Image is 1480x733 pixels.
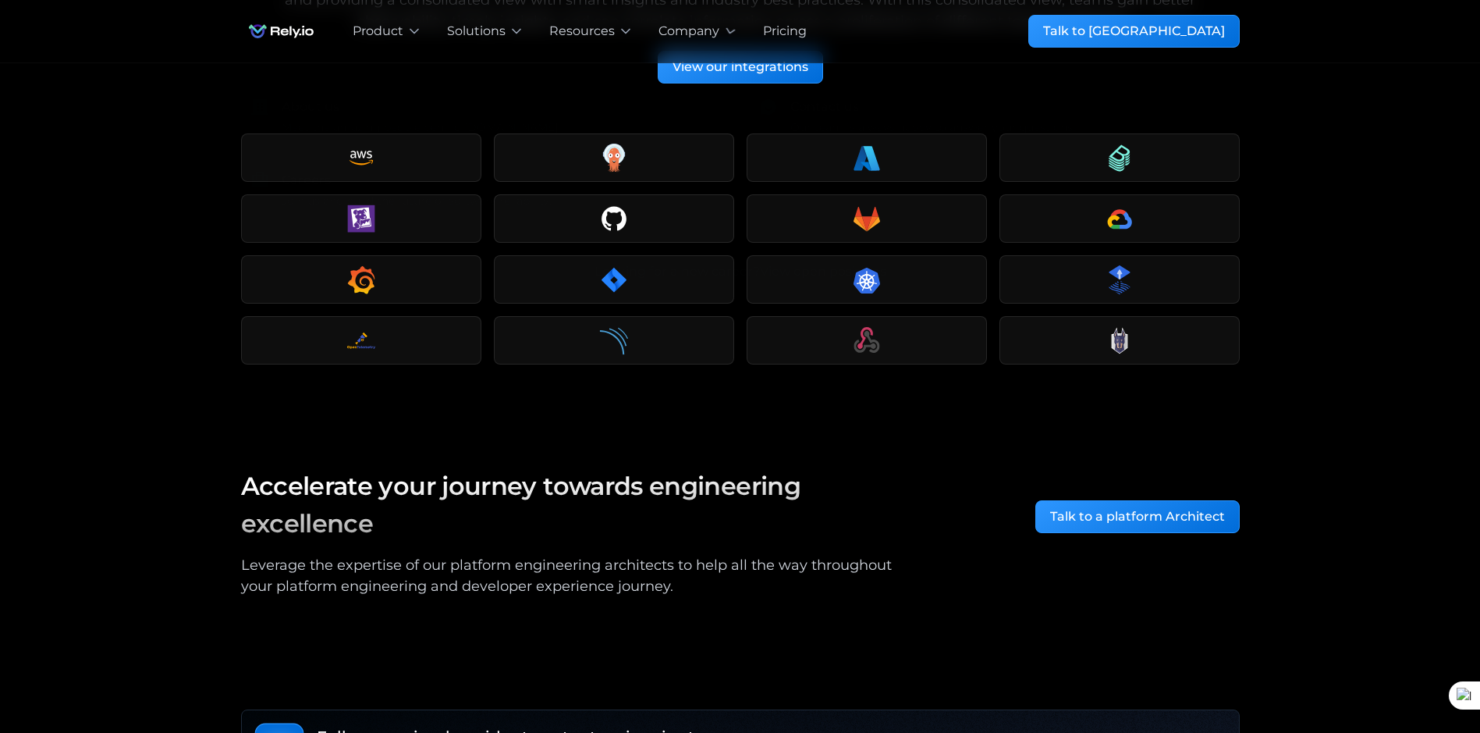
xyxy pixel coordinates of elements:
span: View open positions [760,264,886,279]
div: Our team is always happy to answer your questions. [790,119,1075,136]
div: Talk to [GEOGRAPHIC_DATA] [1043,22,1225,41]
div: Contact us [790,98,859,116]
img: Rely.io logo [241,16,321,47]
div: Join us and build the future of software reliability. [282,193,552,209]
a: Talk to a platform Architect [1035,500,1240,533]
a: Pricing [763,22,807,41]
div: Leverage the expertise of our platform engineering architects to help all the way throughout your... [241,555,910,597]
div: Resources [549,22,615,41]
h3: Accelerate your journey towards engineering excellence [241,468,910,543]
div: Careers [282,171,331,190]
div: Solutions [447,22,506,41]
iframe: Chatbot [1377,630,1458,711]
a: CareersJoin us and build the future of software reliability. [241,162,731,219]
a: Talk to [GEOGRAPHIC_DATA] [1028,15,1240,48]
div: Talk to a platform Architect [1050,507,1225,526]
div: Looking for a new career? [594,262,886,281]
a: About usMeet the amazing people behind [DOMAIN_NAME]‍ [241,88,731,162]
a: Looking for a new career?View open positions [25,244,1455,300]
div: About us [282,98,339,116]
a: home [241,16,321,47]
div: Company [658,22,719,41]
a: Contact usOur team is always happy to answer your questions. [750,88,1240,145]
div: Meet the amazing people behind [DOMAIN_NAME] ‍ [282,119,558,152]
div: Product [353,22,403,41]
